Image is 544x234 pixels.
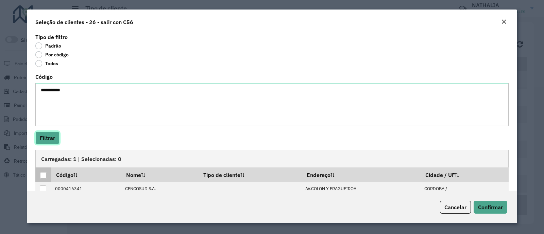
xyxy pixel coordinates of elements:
[122,167,199,182] th: Nome
[35,42,61,49] label: Padrão
[478,204,503,211] span: Confirmar
[35,73,53,81] label: Código
[35,18,133,26] h4: Seleção de clientes - 26 - salir con C56
[51,167,121,182] th: Código
[302,167,421,182] th: Endereço
[444,204,466,211] span: Cancelar
[35,33,68,41] label: Tipo de filtro
[421,167,508,182] th: Cidade / UF
[199,167,302,182] th: Tipo de cliente
[474,201,507,214] button: Confirmar
[35,51,69,58] label: Por código
[499,18,509,26] button: Close
[501,19,507,24] em: Fechar
[35,131,60,144] button: Filtrar
[35,150,509,167] div: Carregadas: 1 | Selecionadas: 0
[35,60,58,67] label: Todos
[440,201,471,214] button: Cancelar
[51,182,121,196] td: 0000416341
[122,182,199,196] td: CENCOSUD S.A.
[421,182,508,196] td: CORDOBA /
[302,182,421,196] td: AV.COLON Y FRAGUEIROA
